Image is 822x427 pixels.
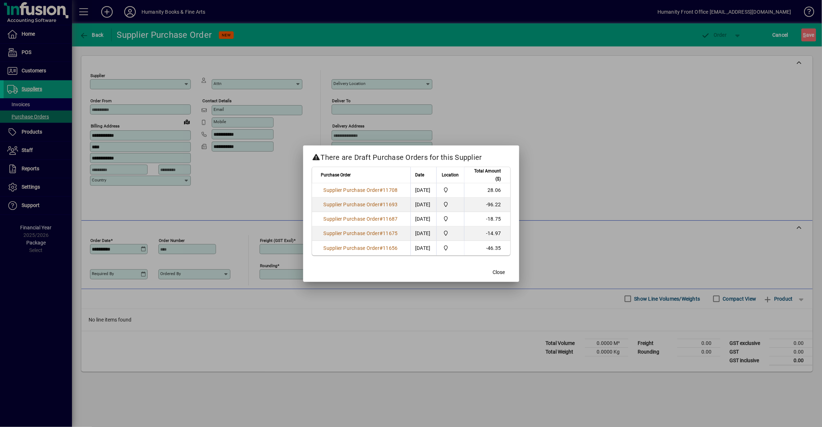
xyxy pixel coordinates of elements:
h2: There are Draft Purchase Orders for this Supplier [303,145,519,166]
span: # [379,187,383,193]
span: # [379,230,383,236]
span: Supplier Purchase Order [324,216,380,222]
span: Supplier Purchase Order [324,187,380,193]
span: Total Amount ($) [469,167,501,183]
td: [DATE] [410,241,436,255]
span: 11708 [383,187,398,193]
td: -96.22 [464,198,510,212]
span: Date [415,171,424,179]
td: -18.75 [464,212,510,226]
span: # [379,202,383,207]
span: Supplier Purchase Order [324,202,380,207]
a: Supplier Purchase Order#11656 [321,244,400,252]
td: [DATE] [410,198,436,212]
a: Supplier Purchase Order#11675 [321,229,400,237]
span: 11656 [383,245,398,251]
td: [DATE] [410,183,436,198]
span: Humanity Books & Fine Art Supplies [441,215,460,223]
span: Location [442,171,459,179]
td: -46.35 [464,241,510,255]
span: 11693 [383,202,398,207]
span: Humanity Books & Fine Art Supplies [441,186,460,194]
td: [DATE] [410,226,436,241]
td: 28.06 [464,183,510,198]
span: Purchase Order [321,171,351,179]
span: Supplier Purchase Order [324,245,380,251]
span: # [379,216,383,222]
td: -14.97 [464,226,510,241]
span: 11675 [383,230,398,236]
button: Close [488,266,511,279]
span: Humanity Books & Fine Art Supplies [441,201,460,208]
a: Supplier Purchase Order#11693 [321,201,400,208]
span: Close [493,269,505,276]
span: Supplier Purchase Order [324,230,380,236]
a: Supplier Purchase Order#11687 [321,215,400,223]
span: Humanity Books & Fine Art Supplies [441,229,460,237]
span: 11687 [383,216,398,222]
span: # [379,245,383,251]
a: Supplier Purchase Order#11708 [321,186,400,194]
span: Humanity Books & Fine Art Supplies [441,244,460,252]
td: [DATE] [410,212,436,226]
